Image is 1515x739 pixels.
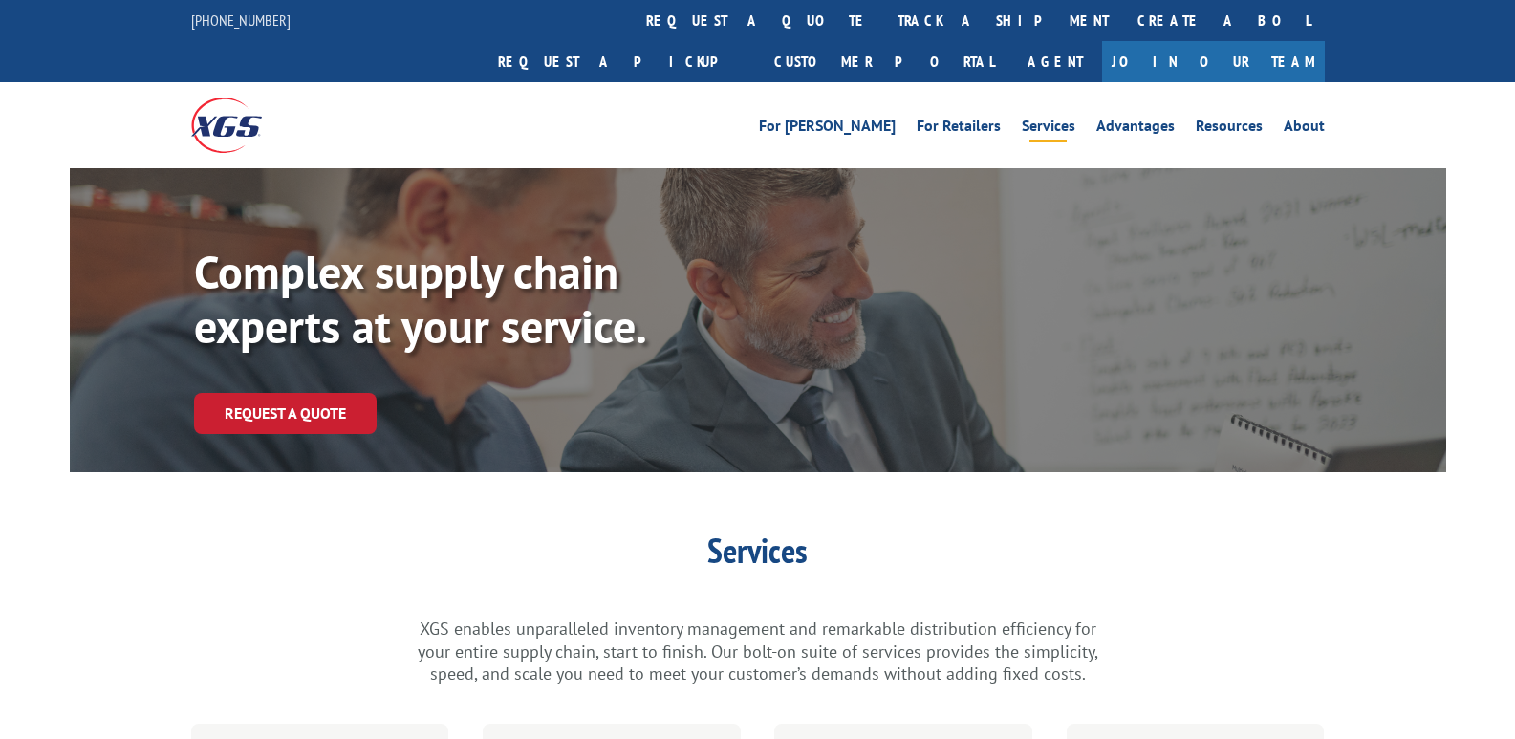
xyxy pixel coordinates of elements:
p: Complex supply chain experts at your service. [194,245,768,355]
a: For Retailers [917,119,1001,140]
a: Advantages [1096,119,1175,140]
a: About [1284,119,1325,140]
a: [PHONE_NUMBER] [191,11,291,30]
a: Resources [1196,119,1263,140]
a: Request a pickup [484,41,760,82]
a: Customer Portal [760,41,1008,82]
a: For [PERSON_NAME] [759,119,896,140]
a: Agent [1008,41,1102,82]
a: Services [1022,119,1075,140]
a: Request a Quote [194,393,377,434]
h1: Services [414,533,1102,577]
a: Join Our Team [1102,41,1325,82]
p: XGS enables unparalleled inventory management and remarkable distribution efficiency for your ent... [414,618,1102,685]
